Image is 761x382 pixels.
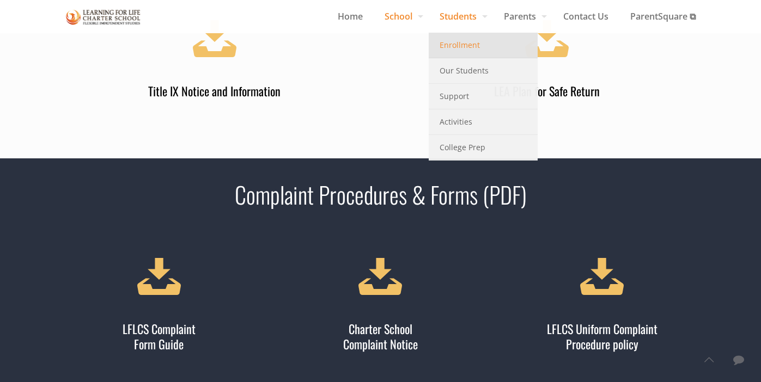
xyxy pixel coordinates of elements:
[55,82,374,98] h4: Title IX Notice and Information
[498,320,707,352] h4: LFLCS Uniform Complaint Procedure policy
[276,244,485,352] a: Charter SchoolComplaint Notice
[440,38,480,52] span: Enrollment
[619,8,707,24] span: ParentSquare ⧉
[374,8,429,24] span: School
[55,320,264,352] h4: LFLCS Complaint Form Guide
[276,320,485,352] h4: Charter School Complaint Notice
[55,244,264,352] a: LFLCS ComplaintForm Guide
[387,6,707,98] a: LEA Plan for Safe Return
[429,33,538,58] a: Enrollment
[327,8,374,24] span: Home
[429,84,538,109] a: Support
[697,348,720,371] a: Back to top icon
[429,109,538,135] a: Activities
[493,8,552,24] span: Parents
[429,8,493,24] span: Students
[552,8,619,24] span: Contact Us
[440,89,469,103] span: Support
[440,64,489,78] span: Our Students
[440,115,472,129] span: Activities
[498,244,707,352] a: LFLCS Uniform ComplaintProcedure policy
[440,140,485,155] span: College Prep
[55,6,374,98] a: Title IX Notice and Information
[66,8,141,27] img: Important Information
[429,135,538,161] a: College Prep
[55,180,707,208] h2: Complaint Procedures & Forms (PDF)
[429,58,538,84] a: Our Students
[387,82,707,98] h4: LEA Plan for Safe Return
